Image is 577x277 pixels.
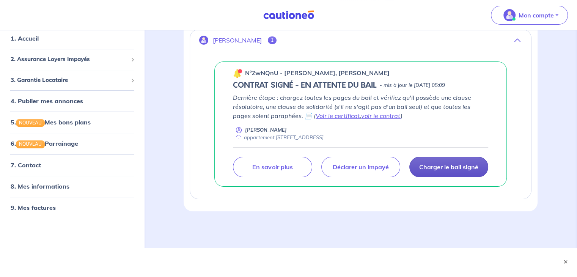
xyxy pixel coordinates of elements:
[233,93,488,120] p: Dernière étape : chargez toutes les pages du bail et vérifiez qu'il possède une clause résolutoir...
[199,36,208,45] img: illu_account.svg
[11,76,128,85] span: 3. Garantie Locataire
[361,112,401,120] a: voir le contrat
[11,97,83,105] a: 4. Publier mes annonces
[233,81,377,90] h5: CONTRAT SIGNÉ - EN ATTENTE DU BAIL
[245,68,390,77] p: n°ZwNQnU - [PERSON_NAME], [PERSON_NAME]
[333,163,389,171] p: Déclarer un impayé
[3,31,141,46] div: 1. Accueil
[11,140,78,147] a: 6.NOUVEAUParrainage
[562,258,569,266] button: ×
[252,163,292,171] p: En savoir plus
[268,36,277,44] span: 1
[233,69,242,78] img: 🔔
[316,112,360,120] a: Voir le certificat
[11,161,41,169] a: 7. Contact
[321,157,400,177] a: Déclarer un impayé
[11,35,39,42] a: 1. Accueil
[3,136,141,151] div: 6.NOUVEAUParrainage
[409,157,488,177] a: Charger le bail signé
[11,183,69,190] a: 8. Mes informations
[233,134,324,141] div: appartement [STREET_ADDRESS]
[3,179,141,194] div: 8. Mes informations
[3,115,141,130] div: 5.NOUVEAUMes bons plans
[260,10,317,20] img: Cautioneo
[491,6,568,25] button: illu_account_valid_menu.svgMon compte
[213,37,262,44] p: [PERSON_NAME]
[380,82,445,89] p: - mis à jour le [DATE] 05:09
[11,204,56,211] a: 9. Mes factures
[519,11,554,20] p: Mon compte
[3,73,141,88] div: 3. Garantie Locataire
[3,157,141,173] div: 7. Contact
[233,81,488,90] div: state: CONTRACT-SIGNED, Context: NEW,MAYBE-CERTIFICATE,RELATIONSHIP,LESSOR-DOCUMENTS
[233,157,312,177] a: En savoir plus
[419,163,478,171] p: Charger le bail signé
[3,52,141,67] div: 2. Assurance Loyers Impayés
[190,31,531,49] button: [PERSON_NAME]1
[245,126,287,134] p: [PERSON_NAME]
[3,200,141,215] div: 9. Mes factures
[11,55,128,64] span: 2. Assurance Loyers Impayés
[503,9,516,21] img: illu_account_valid_menu.svg
[3,93,141,109] div: 4. Publier mes annonces
[11,118,91,126] a: 5.NOUVEAUMes bons plans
